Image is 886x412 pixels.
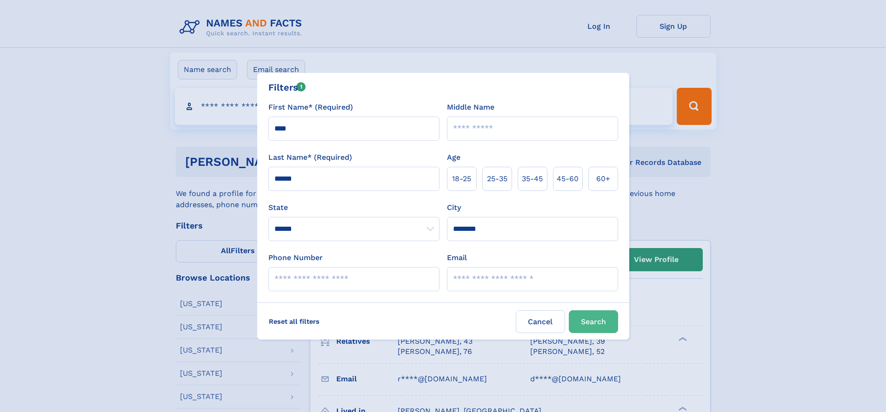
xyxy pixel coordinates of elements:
[447,202,461,213] label: City
[268,152,352,163] label: Last Name* (Required)
[447,102,494,113] label: Middle Name
[487,173,507,184] span: 25‑35
[268,252,323,263] label: Phone Number
[557,173,579,184] span: 45‑60
[268,202,440,213] label: State
[522,173,543,184] span: 35‑45
[596,173,610,184] span: 60+
[268,102,353,113] label: First Name* (Required)
[268,80,306,94] div: Filters
[569,310,618,333] button: Search
[263,310,326,333] label: Reset all filters
[516,310,565,333] label: Cancel
[452,173,471,184] span: 18‑25
[447,252,467,263] label: Email
[447,152,460,163] label: Age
